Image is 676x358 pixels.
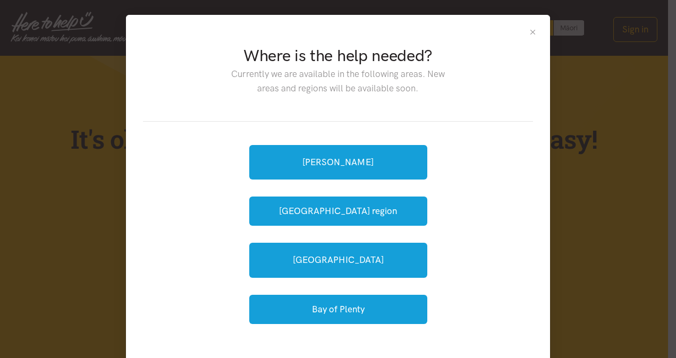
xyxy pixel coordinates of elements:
button: Bay of Plenty [249,295,427,324]
h2: Where is the help needed? [223,45,453,67]
button: Close [528,28,537,37]
a: [PERSON_NAME] [249,145,427,180]
p: Currently we are available in the following areas. New areas and regions will be available soon. [223,67,453,96]
button: [GEOGRAPHIC_DATA] region [249,197,427,226]
a: [GEOGRAPHIC_DATA] [249,243,427,277]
